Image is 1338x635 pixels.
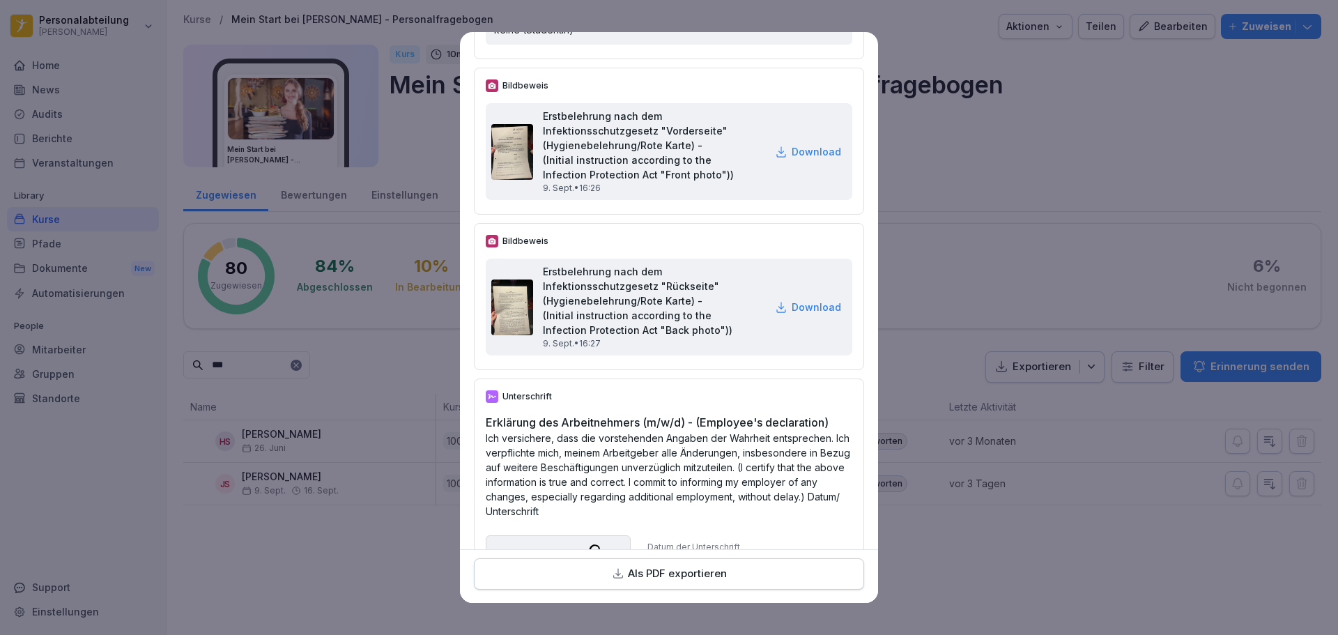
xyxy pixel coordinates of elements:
[792,144,841,159] p: Download
[502,235,548,247] p: Bildbeweis
[647,541,740,553] p: Datum der Unterschrift
[486,414,852,431] h2: Erklärung des Arbeitnehmers (m/w/d) - (Employee's declaration)
[543,109,765,182] h2: Erstbelehrung nach dem Infektionsschutzgesetz "Vorderseite" (Hygienebelehrung/Rote Karte) - (Init...
[502,79,548,92] p: Bildbeweis
[486,431,852,519] p: Ich versichere, dass die vorstehenden Angaben der Wahrheit entsprechen. Ich verpflichte mich, mei...
[543,182,765,194] p: 9. Sept. • 16:26
[543,264,765,337] h2: Erstbelehrung nach dem Infektionsschutzgesetz "Rückseite" (Hygienebelehrung/Rote Karte) - (Initia...
[543,337,765,350] p: 9. Sept. • 16:27
[491,124,533,180] img: vh9m4gc2z6wmqno9h77hf632.png
[628,566,727,582] p: Als PDF exportieren
[492,542,624,606] img: wv5rtnghnt7lbldbw8frh83h.svg
[792,300,841,314] p: Download
[491,280,533,335] img: g56fn1b8cv5fxh70nbj76a0n.png
[502,390,552,403] p: Unterschrift
[474,558,864,590] button: Als PDF exportieren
